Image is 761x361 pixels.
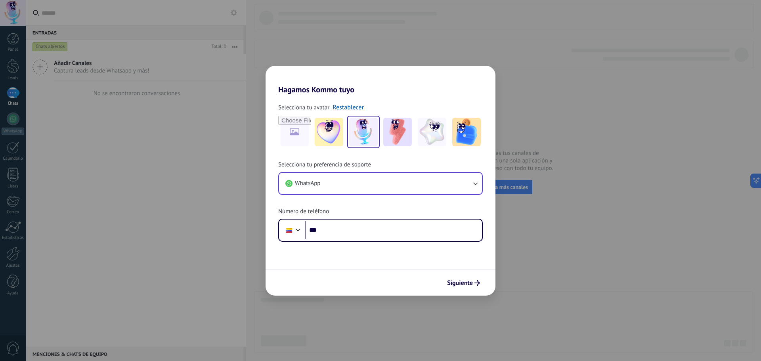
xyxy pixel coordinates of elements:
h2: Hagamos Kommo tuyo [266,66,495,94]
span: Siguiente [447,280,473,286]
span: Selecciona tu avatar [278,104,329,112]
span: Número de teléfono [278,208,329,216]
span: Selecciona tu preferencia de soporte [278,161,371,169]
img: -3.jpeg [383,118,412,146]
img: -2.jpeg [349,118,378,146]
a: Restablecer [333,103,364,111]
img: -4.jpeg [418,118,446,146]
button: Siguiente [444,276,484,290]
div: Colombia: + 57 [281,222,296,239]
img: -5.jpeg [452,118,481,146]
img: -1.jpeg [315,118,343,146]
span: WhatsApp [295,180,320,187]
button: WhatsApp [279,173,482,194]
